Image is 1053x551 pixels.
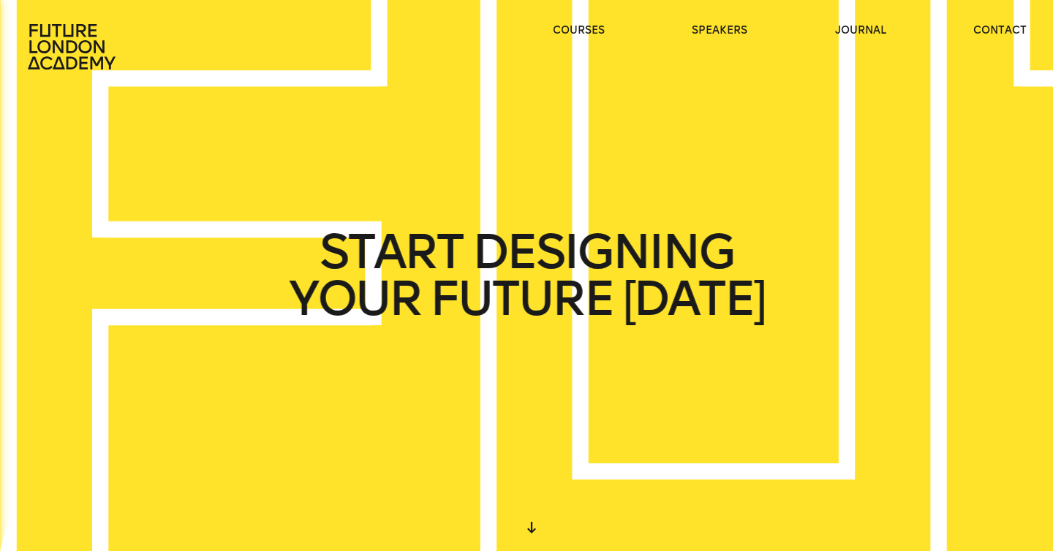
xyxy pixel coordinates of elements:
span: YOUR [289,275,420,322]
span: [DATE] [622,275,764,322]
span: FUTURE [430,275,613,322]
a: journal [835,23,886,38]
span: START [320,229,463,275]
a: courses [553,23,605,38]
span: DESIGNING [472,229,733,275]
a: contact [973,23,1027,38]
a: speakers [692,23,747,38]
